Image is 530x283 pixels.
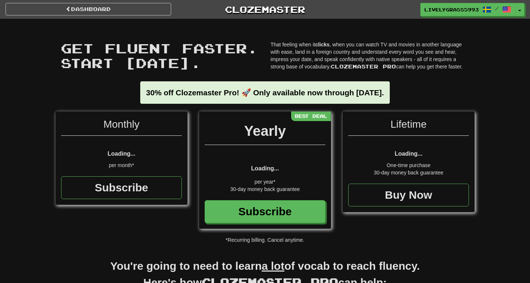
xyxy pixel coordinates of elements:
[420,3,515,16] a: LivelyGrass5993 /
[205,178,325,185] div: per year*
[331,63,396,70] span: Clozemaster Pro
[424,6,479,13] span: LivelyGrass5993
[251,165,279,171] span: Loading...
[107,151,135,157] span: Loading...
[348,162,469,169] div: One-time purchase
[271,41,469,70] p: That feeling when it , when you can watch TV and movies in another language with ease, land in a ...
[291,112,331,121] div: Best Deal
[348,117,469,136] div: Lifetime
[61,117,182,136] div: Monthly
[182,3,348,16] a: Clozemaster
[348,184,469,206] a: Buy Now
[61,176,182,199] a: Subscribe
[495,6,499,11] span: /
[348,169,469,176] div: 30-day money back guarantee
[315,42,329,47] strong: clicks
[61,40,258,71] span: Get fluent faster. Start [DATE].
[205,121,325,145] div: Yearly
[205,200,325,223] a: Subscribe
[395,151,423,157] span: Loading...
[146,88,384,97] strong: 30% off Clozemaster Pro! 🚀 Only available now through [DATE].
[61,162,182,169] div: per month*
[205,185,325,193] div: 30-day money back guarantee
[262,260,285,272] u: a lot
[6,3,171,15] a: Dashboard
